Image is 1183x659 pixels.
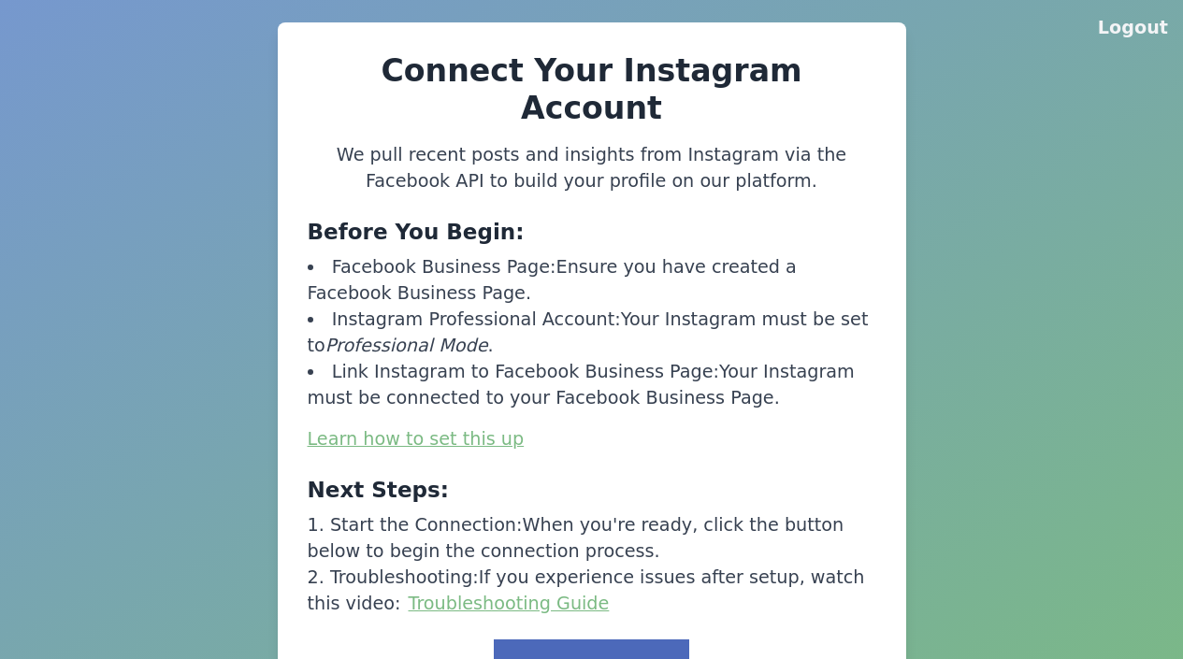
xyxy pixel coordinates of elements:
span: Link Instagram to Facebook Business Page: [332,361,719,382]
li: Your Instagram must be set to . [308,307,876,359]
h2: Connect Your Instagram Account [308,52,876,127]
span: Start the Connection: [330,514,523,536]
li: Your Instagram must be connected to your Facebook Business Page. [308,359,876,411]
span: Professional Mode [325,335,488,356]
span: Troubleshooting: [330,566,479,588]
h3: Before You Begin: [308,217,876,247]
a: Troubleshooting Guide [409,593,610,614]
span: Facebook Business Page: [332,256,556,278]
p: We pull recent posts and insights from Instagram via the Facebook API to build your profile on ou... [308,142,876,194]
button: Logout [1098,15,1168,41]
span: Instagram Professional Account: [332,308,621,330]
h3: Next Steps: [308,475,876,505]
li: If you experience issues after setup, watch this video: [308,565,876,617]
a: Learn how to set this up [308,428,525,450]
li: Ensure you have created a Facebook Business Page. [308,254,876,307]
li: When you're ready, click the button below to begin the connection process. [308,512,876,565]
